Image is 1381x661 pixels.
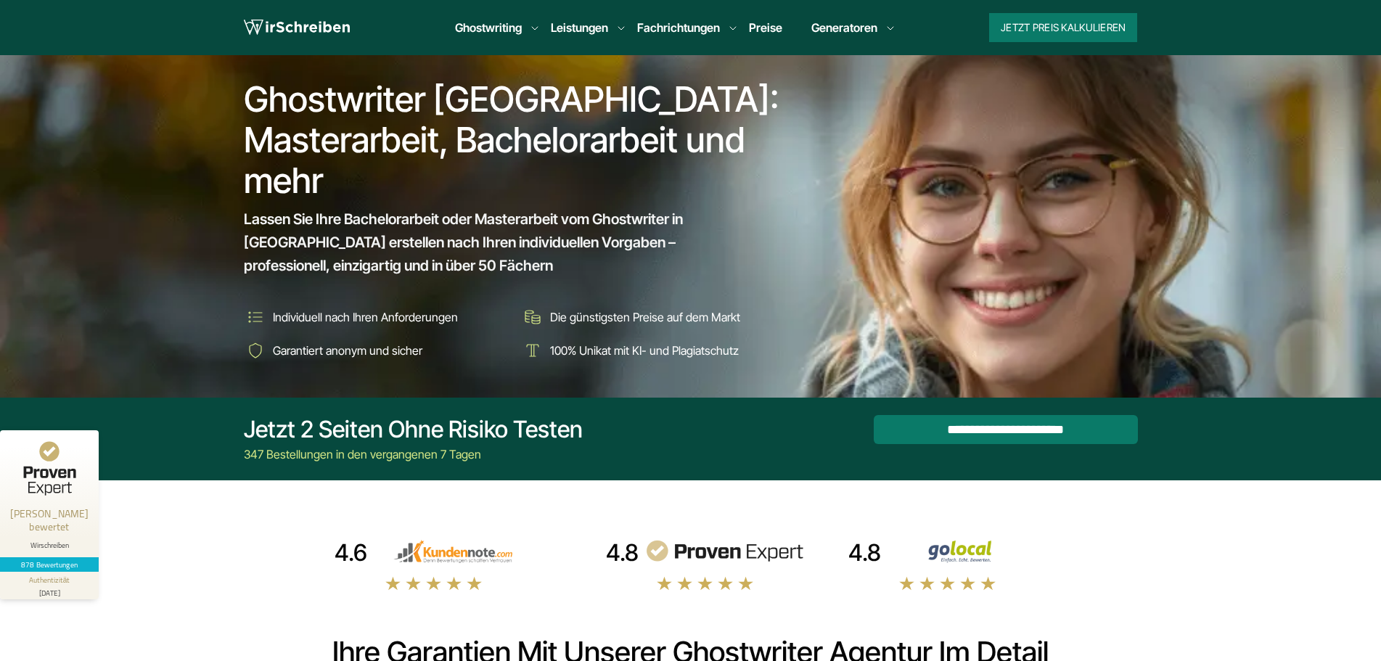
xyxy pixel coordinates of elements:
a: Ghostwriting [455,19,522,36]
a: Leistungen [551,19,608,36]
img: stars [385,575,483,591]
img: stars [898,575,997,591]
img: kundennote [373,540,533,563]
li: Garantiert anonym und sicher [244,339,511,362]
img: logo wirschreiben [244,17,350,38]
button: Jetzt Preis kalkulieren [989,13,1137,42]
img: Die günstigsten Preise auf dem Markt [521,305,544,329]
h1: Ghostwriter [GEOGRAPHIC_DATA]: Masterarbeit, Bachelorarbeit und mehr [244,79,790,201]
a: Preise [749,20,782,35]
div: [DATE] [6,586,93,596]
div: 4.8 [606,538,639,567]
img: Garantiert anonym und sicher [244,339,267,362]
li: Die günstigsten Preise auf dem Markt [521,305,788,329]
div: Authentizität [29,575,70,586]
li: Individuell nach Ihren Anforderungen [244,305,511,329]
span: Lassen Sie Ihre Bachelorarbeit oder Masterarbeit vom Ghostwriter in [GEOGRAPHIC_DATA] erstellen n... [244,208,762,277]
img: provenexpert reviews [644,540,804,563]
img: 100% Unikat mit KI- und Plagiatschutz [521,339,544,362]
div: 347 Bestellungen in den vergangenen 7 Tagen [244,446,583,463]
a: Generatoren [811,19,877,36]
div: Jetzt 2 Seiten ohne Risiko testen [244,415,583,444]
img: Individuell nach Ihren Anforderungen [244,305,267,329]
a: Fachrichtungen [637,19,720,36]
div: 4.6 [335,538,367,567]
li: 100% Unikat mit KI- und Plagiatschutz [521,339,788,362]
div: Wirschreiben [6,541,93,550]
img: Wirschreiben Bewertungen [887,540,1046,563]
img: stars [656,575,755,591]
div: 4.8 [848,538,881,567]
